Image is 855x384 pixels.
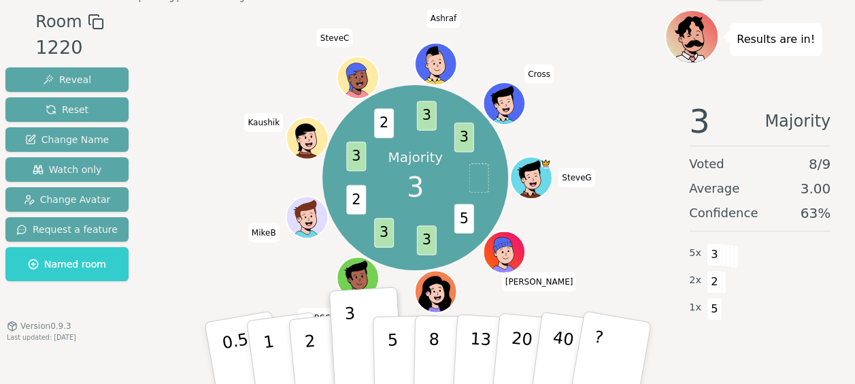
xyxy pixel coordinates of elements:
[689,155,724,174] span: Voted
[7,334,76,341] span: Last updated: [DATE]
[454,123,473,152] span: 3
[737,30,815,49] p: Results are in!
[524,65,554,84] span: Click to change your name
[689,179,739,198] span: Average
[5,67,129,92] button: Reveal
[5,97,129,122] button: Reset
[707,270,722,293] span: 2
[374,218,394,247] span: 3
[5,187,129,212] button: Change Avatar
[24,193,111,206] span: Change Avatar
[416,101,436,130] span: 3
[502,272,577,291] span: Click to change your name
[346,142,366,171] span: 3
[809,155,831,174] span: 8 / 9
[454,204,473,233] span: 5
[35,10,82,34] span: Room
[244,113,283,132] span: Click to change your name
[346,185,366,214] span: 2
[33,163,102,176] span: Watch only
[374,108,394,138] span: 2
[5,127,129,152] button: Change Name
[43,73,91,86] span: Reveal
[801,204,831,223] span: 63 %
[388,148,443,167] p: Majority
[416,225,436,255] span: 3
[707,298,722,321] span: 5
[5,217,129,242] button: Request a feature
[540,158,550,168] span: SteveG is the host
[427,10,460,29] span: Click to change your name
[5,247,129,281] button: Named room
[20,321,71,332] span: Version 0.9.3
[5,157,129,182] button: Watch only
[765,105,831,138] span: Majority
[689,204,758,223] span: Confidence
[558,168,595,187] span: Click to change your name
[689,246,701,261] span: 5 x
[35,34,103,62] div: 1220
[689,273,701,288] span: 2 x
[689,300,701,315] span: 1 x
[317,29,353,48] span: Click to change your name
[707,243,722,266] span: 3
[343,304,358,378] p: 3
[28,257,106,271] span: Named room
[416,272,455,312] button: Click to change your avatar
[25,133,109,146] span: Change Name
[7,321,71,332] button: Version0.9.3
[689,105,710,138] span: 3
[16,223,118,236] span: Request a feature
[46,103,88,116] span: Reset
[407,167,424,208] span: 3
[800,179,831,198] span: 3.00
[248,223,280,242] span: Click to change your name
